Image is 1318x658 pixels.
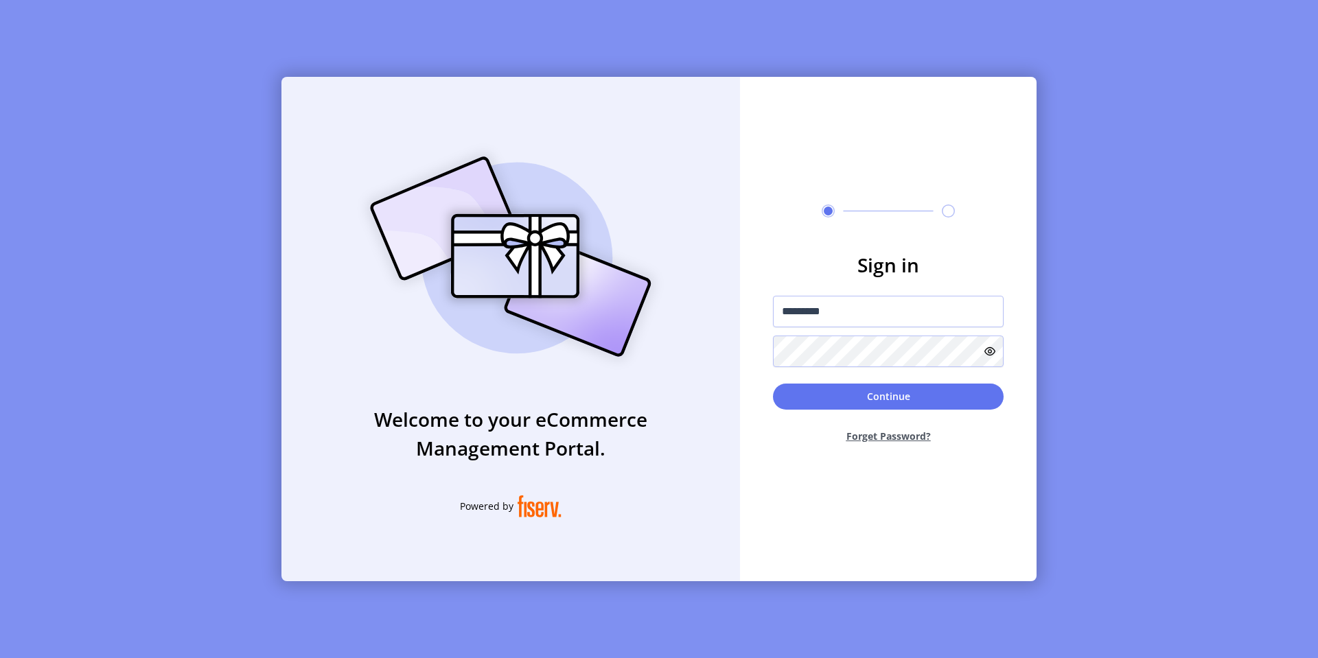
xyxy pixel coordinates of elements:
img: card_Illustration.svg [349,141,672,372]
span: Powered by [460,499,513,513]
button: Continue [773,384,1004,410]
h3: Sign in [773,250,1004,279]
button: Forget Password? [773,418,1004,454]
h3: Welcome to your eCommerce Management Portal. [281,405,740,462]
